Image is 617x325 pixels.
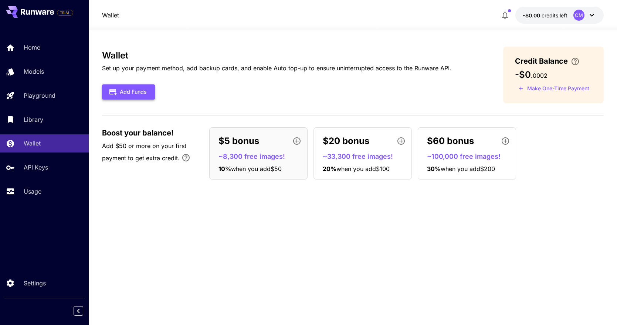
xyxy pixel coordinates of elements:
[74,306,83,316] button: Collapse sidebar
[102,127,174,138] span: Boost your balance!
[102,142,186,162] span: Add $50 or more on your first payment to get extra credit.
[523,11,567,19] div: -$0.0002
[102,11,119,20] a: Wallet
[24,115,43,124] p: Library
[102,84,155,100] button: Add Funds
[102,50,451,61] h3: Wallet
[515,83,593,94] button: Make a one-time, non-recurring payment
[102,11,119,20] nav: breadcrumb
[102,64,451,73] p: Set up your payment method, add backup cards, and enable Auto top-up to ensure uninterrupted acce...
[427,151,513,161] p: ~100,000 free images!
[24,67,44,76] p: Models
[24,187,41,196] p: Usage
[427,134,474,148] p: $60 bonus
[57,10,73,16] span: TRIAL
[218,165,231,172] span: 10 %
[323,165,336,172] span: 20 %
[24,279,46,288] p: Settings
[573,10,584,21] div: CM
[323,134,369,148] p: $20 bonus
[531,72,547,79] span: . 0002
[515,69,531,80] span: -$0
[427,165,441,172] span: 30 %
[57,8,73,17] span: Add your payment card to enable full platform functionality.
[323,151,408,161] p: ~33,300 free images!
[441,165,495,172] span: when you add $200
[24,163,48,172] p: API Keys
[568,57,583,66] button: Enter your card details and choose an Auto top-up amount to avoid service interruptions. We'll au...
[179,150,193,165] button: Bonus applies only to your first payment, up to 30% on the first $1,000.
[79,304,89,318] div: Collapse sidebar
[336,165,390,172] span: when you add $100
[218,134,259,148] p: $5 bonus
[515,56,568,67] span: Credit Balance
[523,12,542,19] span: -$0.00
[218,151,304,161] p: ~8,300 free images!
[515,7,604,24] button: -$0.0002CM
[231,165,282,172] span: when you add $50
[24,139,41,148] p: Wallet
[542,12,567,19] span: credits left
[24,91,55,100] p: Playground
[24,43,40,52] p: Home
